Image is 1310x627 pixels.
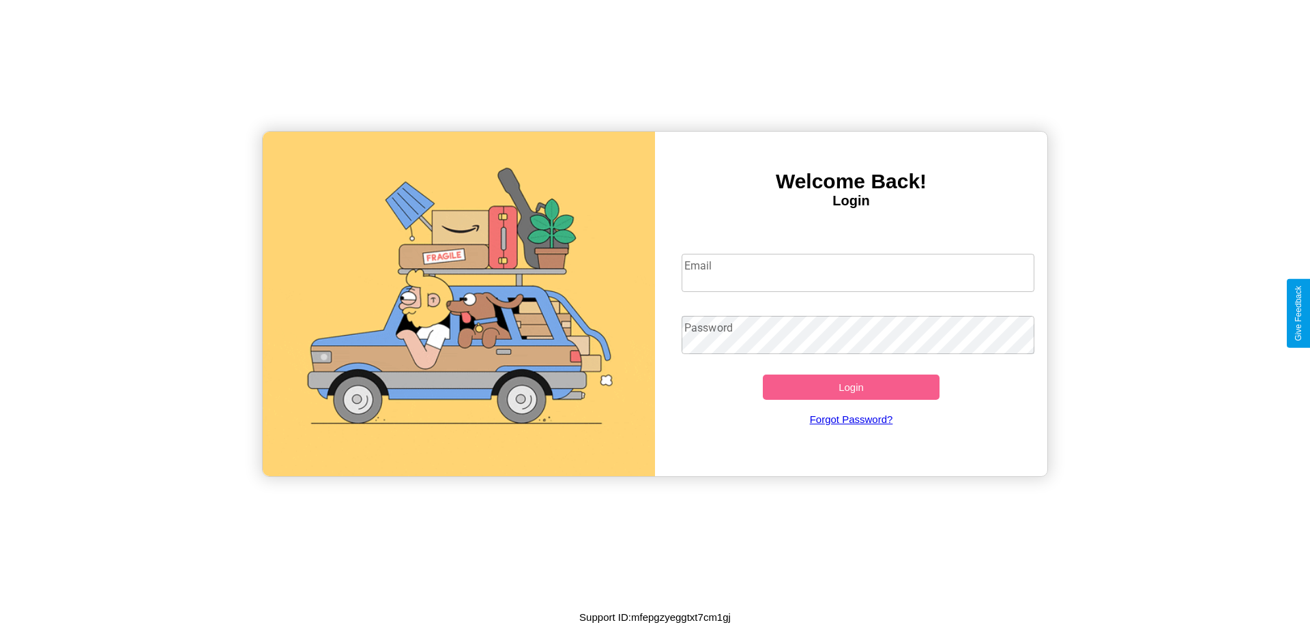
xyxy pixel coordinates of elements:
[655,170,1047,193] h3: Welcome Back!
[263,132,655,476] img: gif
[675,400,1028,439] a: Forgot Password?
[579,608,731,626] p: Support ID: mfepgzyeggtxt7cm1gj
[1294,286,1303,341] div: Give Feedback
[655,193,1047,209] h4: Login
[763,375,940,400] button: Login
